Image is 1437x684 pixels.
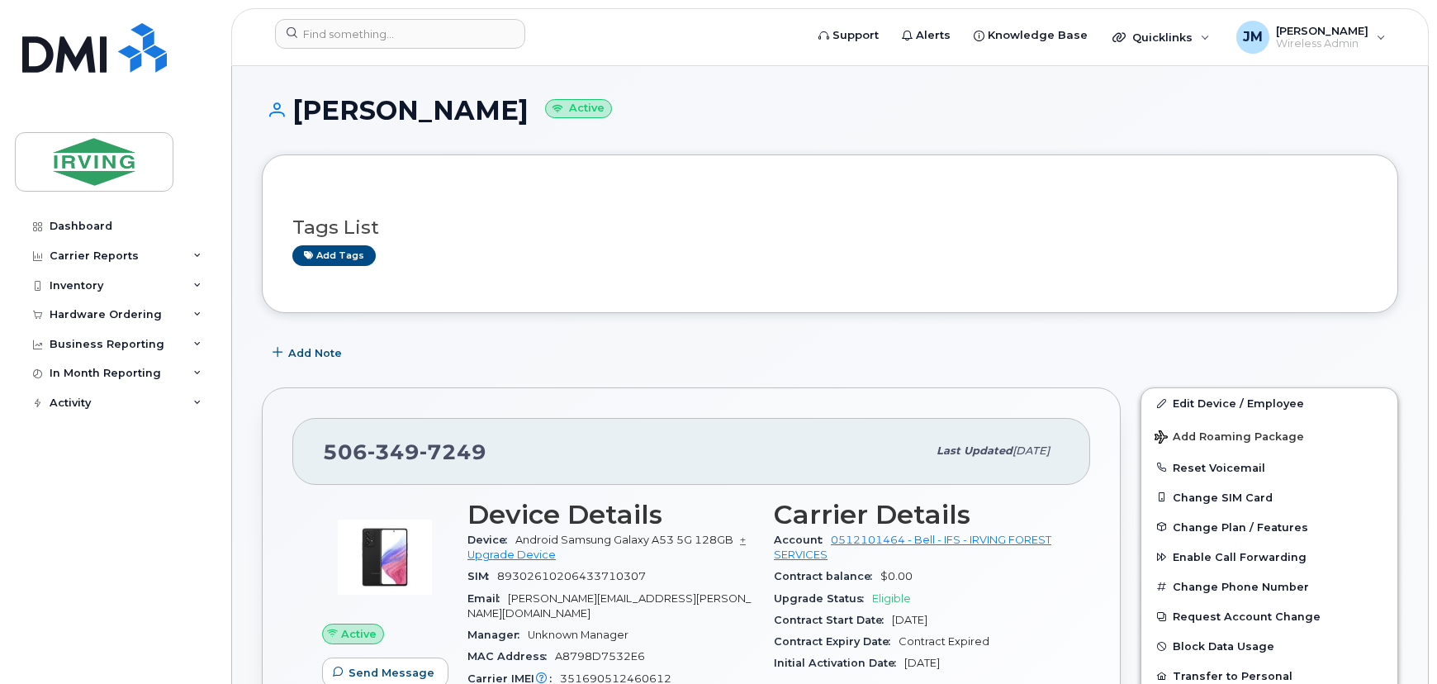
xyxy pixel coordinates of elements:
span: 506 [323,439,486,464]
span: 7249 [420,439,486,464]
a: 0512101464 - Bell - IFS - IRVING FOREST SERVICES [774,534,1051,561]
button: Change Phone Number [1141,572,1397,601]
span: Active [341,626,377,642]
span: Device [467,534,515,546]
span: 89302610206433710307 [497,570,646,582]
a: Add tags [292,245,376,266]
span: [DATE] [892,614,927,626]
span: Add Note [288,345,342,361]
span: 349 [368,439,420,464]
span: [DATE] [904,657,940,669]
span: A8798D7532E6 [555,650,645,663]
span: Last updated [937,444,1013,457]
h3: Device Details [467,500,754,530]
button: Change SIM Card [1141,482,1397,512]
span: [DATE] [1013,444,1050,457]
span: $0.00 [880,570,913,582]
small: Active [545,99,612,118]
h3: Tags List [292,217,1368,238]
span: Upgrade Status [774,592,872,605]
span: Initial Activation Date [774,657,904,669]
img: image20231002-3703462-kjv75p.jpeg [335,508,434,607]
span: Account [774,534,831,546]
button: Request Account Change [1141,601,1397,631]
span: Change Plan / Features [1173,520,1308,533]
span: Add Roaming Package [1155,430,1304,446]
span: Android Samsung Galaxy A53 5G 128GB [515,534,733,546]
span: Contract Start Date [774,614,892,626]
span: Enable Call Forwarding [1173,551,1307,563]
span: Email [467,592,508,605]
button: Add Roaming Package [1141,419,1397,453]
span: [PERSON_NAME][EMAIL_ADDRESS][PERSON_NAME][DOMAIN_NAME] [467,592,751,620]
span: Manager [467,629,528,641]
button: Add Note [262,338,356,368]
a: Edit Device / Employee [1141,388,1397,418]
span: MAC Address [467,650,555,663]
span: SIM [467,570,497,582]
button: Enable Call Forwarding [1141,542,1397,572]
span: Eligible [872,592,911,605]
button: Block Data Usage [1141,631,1397,661]
button: Change Plan / Features [1141,512,1397,542]
span: Send Message [349,665,434,681]
span: Contract Expiry Date [774,635,899,648]
span: Contract balance [774,570,880,582]
span: Unknown Manager [528,629,628,641]
span: Contract Expired [899,635,989,648]
h3: Carrier Details [774,500,1060,530]
h1: [PERSON_NAME] [262,96,1398,125]
button: Reset Voicemail [1141,453,1397,482]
